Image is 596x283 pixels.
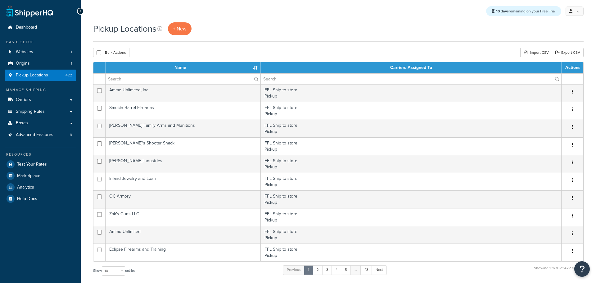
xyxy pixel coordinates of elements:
span: Origins [16,61,30,66]
a: Marketplace [5,170,76,181]
a: + New [168,22,192,35]
td: FFL Ship to store Pickup [261,244,562,261]
td: Eclipse Firearms and Training [106,244,261,261]
div: Import CSV [520,48,552,57]
td: Ammo Unlimited [106,226,261,244]
div: Showing 1 to 10 of 422 entries [534,265,584,278]
a: Advanced Features 8 [5,129,76,141]
span: Carriers [16,97,31,103]
a: Dashboard [5,22,76,33]
a: 4 [332,265,341,275]
li: Pickup Locations [5,70,76,81]
a: Carriers [5,94,76,106]
a: Shipping Rules [5,106,76,117]
th: Name : activate to sort column ascending [106,62,261,73]
a: 1 [304,265,313,275]
a: ShipperHQ Home [7,5,53,17]
input: Search [106,74,260,84]
td: FFL Ship to store Pickup [261,137,562,155]
li: Origins [5,58,76,69]
button: Open Resource Center [574,261,590,277]
label: Show entries [93,266,135,276]
a: 2 [313,265,323,275]
a: 3 [322,265,332,275]
span: Websites [16,49,33,55]
span: 422 [65,73,72,78]
td: FFL Ship to store Pickup [261,102,562,120]
td: [PERSON_NAME] Industries [106,155,261,173]
td: FFL Ship to store Pickup [261,208,562,226]
span: Analytics [17,185,34,190]
a: Test Your Rates [5,159,76,170]
span: Advanced Features [16,132,53,138]
span: 1 [71,61,72,66]
a: Next [372,265,387,275]
h1: Pickup Locations [93,23,156,35]
a: Previous [283,265,305,275]
th: Carriers Assigned To [261,62,562,73]
div: Resources [5,152,76,157]
strong: 10 days [496,8,509,14]
span: Test Your Rates [17,162,47,167]
a: 43 [360,265,372,275]
td: FFL Ship to store Pickup [261,226,562,244]
td: FFL Ship to store Pickup [261,155,562,173]
td: OC Armory [106,190,261,208]
span: Dashboard [16,25,37,30]
input: Search [261,74,561,84]
div: Manage Shipping [5,87,76,93]
a: Help Docs [5,193,76,204]
span: Shipping Rules [16,109,45,114]
a: Analytics [5,182,76,193]
span: Help Docs [17,196,37,202]
td: [PERSON_NAME] Family Arms and Munitions [106,120,261,137]
td: FFL Ship to store Pickup [261,190,562,208]
a: Pickup Locations 422 [5,70,76,81]
span: 1 [71,49,72,55]
span: Marketplace [17,173,40,179]
div: Basic Setup [5,39,76,45]
a: Websites 1 [5,46,76,58]
td: FFL Ship to store Pickup [261,173,562,190]
td: Inland Jewelry and Loan [106,173,261,190]
a: Origins 1 [5,58,76,69]
a: Export CSV [552,48,584,57]
div: remaining on your Free Trial [486,6,561,16]
span: + New [173,25,187,32]
select: Showentries [102,266,125,276]
a: … [350,265,361,275]
li: Websites [5,46,76,58]
button: Bulk Actions [93,48,129,57]
td: Smokin Barrel Firearms [106,102,261,120]
td: [PERSON_NAME]'s Shooter Shack [106,137,261,155]
span: 8 [70,132,72,138]
th: Actions [562,62,583,73]
td: Zak's Guns LLC [106,208,261,226]
li: Advanced Features [5,129,76,141]
a: 5 [341,265,351,275]
td: FFL Ship to store Pickup [261,120,562,137]
span: Boxes [16,121,28,126]
span: Pickup Locations [16,73,48,78]
a: Boxes [5,117,76,129]
td: FFL Ship to store Pickup [261,84,562,102]
td: Ammo Unlimited, Inc. [106,84,261,102]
